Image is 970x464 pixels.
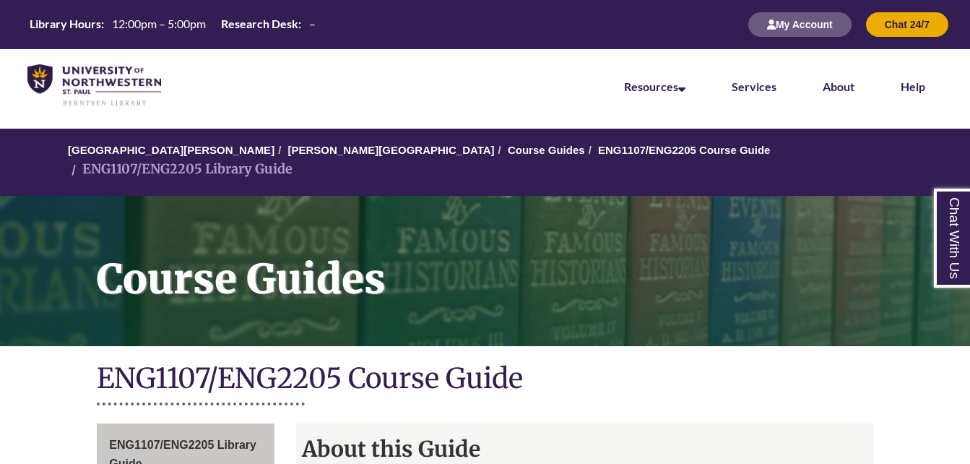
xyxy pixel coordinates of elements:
[732,80,776,93] a: Services
[866,18,948,30] a: Chat 24/7
[748,18,852,30] a: My Account
[748,12,852,37] button: My Account
[27,64,161,107] img: UNWSP Library Logo
[866,12,948,37] button: Chat 24/7
[24,16,321,33] a: Hours Today
[598,144,770,156] a: ENG1107/ENG2205 Course Guide
[215,16,303,32] th: Research Desk:
[68,144,274,156] a: [GEOGRAPHIC_DATA][PERSON_NAME]
[24,16,106,32] th: Library Hours:
[81,196,970,327] h1: Course Guides
[901,80,925,93] a: Help
[508,144,585,156] a: Course Guides
[823,80,854,93] a: About
[309,17,316,30] span: –
[112,17,206,30] span: 12:00pm – 5:00pm
[624,80,685,93] a: Resources
[97,361,872,399] h1: ENG1107/ENG2205 Course Guide
[287,144,494,156] a: [PERSON_NAME][GEOGRAPHIC_DATA]
[24,16,321,32] table: Hours Today
[68,159,293,180] li: ENG1107/ENG2205 Library Guide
